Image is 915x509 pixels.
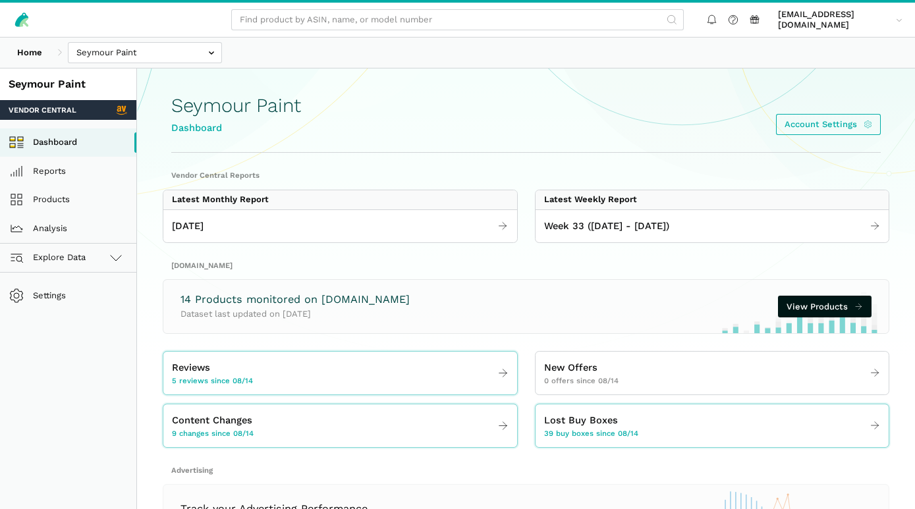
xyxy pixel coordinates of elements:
span: 0 offers since 08/14 [544,375,619,386]
a: [EMAIL_ADDRESS][DOMAIN_NAME] [774,7,907,33]
a: Content Changes 9 changes since 08/14 [163,409,517,443]
span: Vendor Central [9,105,76,115]
input: Seymour Paint [68,42,222,64]
div: Seymour Paint [9,77,128,92]
h2: [DOMAIN_NAME] [171,260,881,271]
a: Reviews 5 reviews since 08/14 [163,356,517,390]
p: Dataset last updated on [DATE] [180,308,410,321]
span: 9 changes since 08/14 [172,428,254,439]
span: 39 buy boxes since 08/14 [544,428,638,439]
a: New Offers 0 offers since 08/14 [536,356,889,390]
a: Account Settings [776,114,881,136]
input: Find product by ASIN, name, or model number [231,9,684,31]
a: Lost Buy Boxes 39 buy boxes since 08/14 [536,409,889,443]
a: [DATE] [163,214,517,238]
h2: Vendor Central Reports [171,170,881,180]
a: Home [9,42,51,64]
h3: 14 Products monitored on [DOMAIN_NAME] [180,292,410,308]
span: Reviews [172,360,210,375]
span: View Products [787,300,848,313]
h1: Seymour Paint [171,95,301,117]
span: [EMAIL_ADDRESS][DOMAIN_NAME] [778,9,891,31]
span: Content Changes [172,413,252,428]
span: Week 33 ([DATE] - [DATE]) [544,219,669,234]
a: Week 33 ([DATE] - [DATE]) [536,214,889,238]
span: 5 reviews since 08/14 [172,375,253,386]
span: New Offers [544,360,597,375]
div: Latest Weekly Report [544,194,637,205]
span: Lost Buy Boxes [544,413,618,428]
span: [DATE] [172,219,204,234]
div: Dashboard [171,121,301,136]
a: View Products [778,296,872,317]
div: Latest Monthly Report [172,194,269,205]
span: Explore Data [13,250,86,265]
h2: Advertising [171,465,881,475]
